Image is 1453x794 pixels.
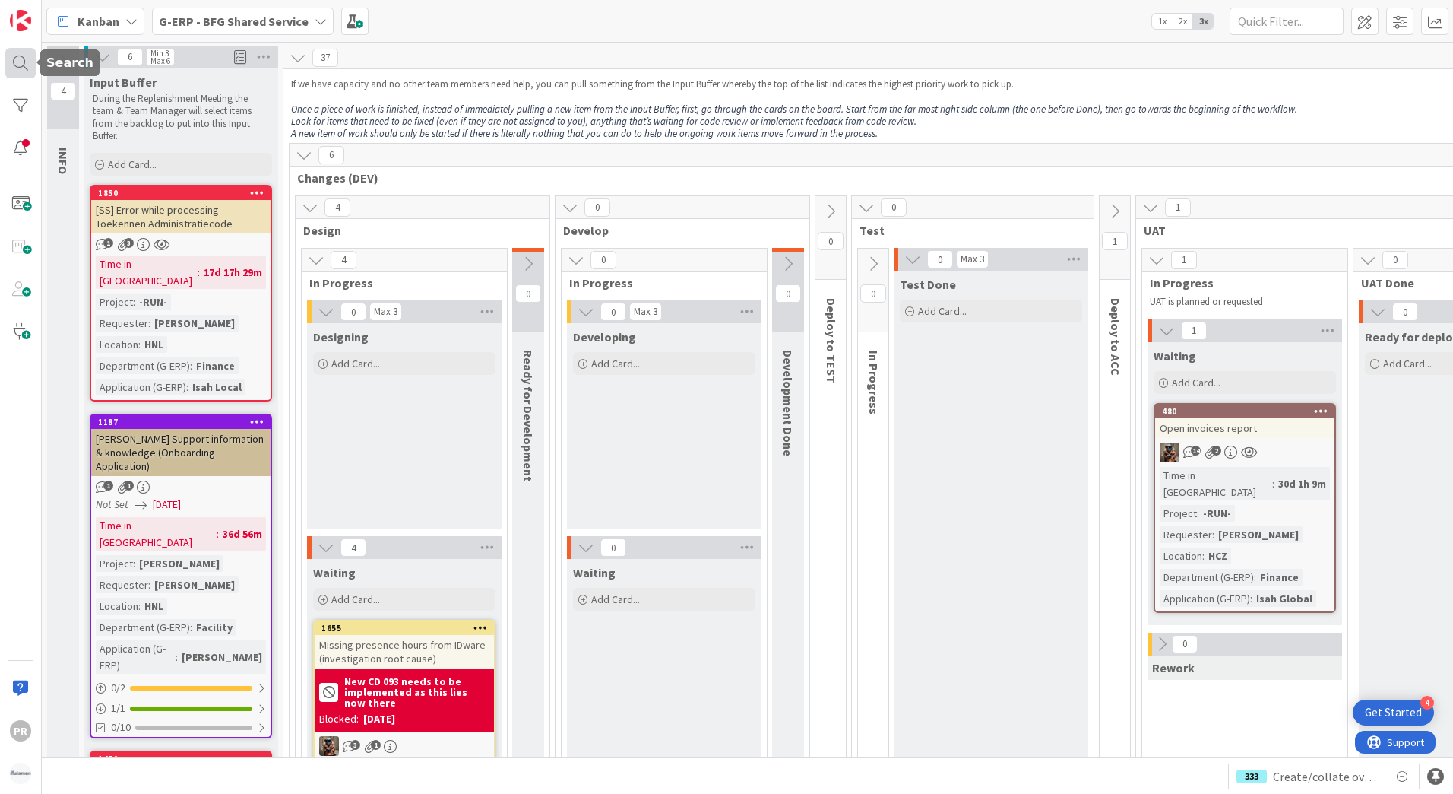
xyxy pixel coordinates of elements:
[324,198,350,217] span: 4
[91,200,271,233] div: [SS] Error while processing Toekennen Administratiecode
[315,635,494,669] div: Missing presence hours from IDware (investigation root cause)
[96,294,133,310] div: Project
[96,598,138,615] div: Location
[315,621,494,635] div: 1655
[150,57,170,65] div: Max 6
[313,329,369,345] span: Designing
[111,680,125,696] span: 0 / 2
[1256,569,1303,586] div: Finance
[1211,446,1221,456] span: 2
[515,284,541,303] span: 0
[103,238,113,248] span: 1
[521,350,536,481] span: Ready for Development
[1181,322,1207,340] span: 1
[1150,275,1328,291] span: In Progress
[96,497,128,511] i: Not Set
[138,598,141,615] span: :
[350,740,360,750] span: 3
[91,415,271,476] div: 1187[PERSON_NAME] Support information & knowledge (Onboarding Application)
[150,315,239,332] div: [PERSON_NAME]
[192,619,236,636] div: Facility
[96,619,190,636] div: Department (G-ERP)
[860,284,886,303] span: 0
[1212,526,1214,543] span: :
[1160,569,1254,586] div: Department (G-ERP)
[96,640,176,674] div: Application (G-ERP)
[573,565,616,580] span: Waiting
[98,417,271,427] div: 1187
[309,275,488,291] span: In Progress
[98,188,271,198] div: 1850
[1160,443,1179,462] img: VK
[1193,14,1214,29] span: 3x
[1162,406,1334,417] div: 480
[190,357,192,374] span: :
[291,127,878,140] em: A new item of work should only be started if there is literally nothing that you can do to help t...
[344,676,489,708] b: New CD 093 needs to be implemented as this lies now there
[824,298,839,383] span: Deploy to TEST
[96,336,138,353] div: Location
[1254,569,1256,586] span: :
[1155,405,1334,418] div: 480
[198,264,200,281] span: :
[10,10,31,31] img: Visit kanbanzone.com
[219,526,266,542] div: 36d 56m
[927,250,953,268] span: 0
[1205,548,1231,564] div: HCZ
[46,56,93,70] h5: Search
[340,303,366,321] span: 0
[881,198,907,217] span: 0
[363,711,395,727] div: [DATE]
[291,115,916,128] em: Look for items that need to be fixed (even if they are not assigned to you), anything that’s wait...
[1165,198,1191,217] span: 1
[1202,548,1205,564] span: :
[590,251,616,269] span: 0
[55,148,71,174] span: INFO
[591,592,640,606] span: Add Card...
[331,357,380,370] span: Add Card...
[371,740,381,750] span: 1
[1160,590,1250,607] div: Application (G-ERP)
[1274,475,1330,492] div: 30d 1h 9m
[96,517,217,551] div: Time in [GEOGRAPHIC_DATA]
[1236,770,1267,783] div: 333
[93,93,269,142] p: During the Replenishment Meeting the team & Team Manager will select items from the backlog to pu...
[563,223,790,238] span: Develop
[91,415,271,429] div: 1187
[1102,232,1128,250] span: 1
[1160,467,1272,500] div: Time in [GEOGRAPHIC_DATA]
[176,649,178,665] span: :
[315,736,494,756] div: VK
[141,336,167,353] div: HNL
[10,763,31,784] img: avatar
[634,308,657,316] div: Max 3
[591,357,640,370] span: Add Card...
[178,649,266,665] div: [PERSON_NAME]
[78,12,119,30] span: Kanban
[1108,298,1123,376] span: Deploy to ACC
[133,294,135,310] span: :
[331,592,380,606] span: Add Card...
[569,275,748,291] span: In Progress
[600,538,626,557] span: 0
[111,700,125,716] span: 1 / 1
[1382,251,1408,269] span: 0
[117,48,143,66] span: 6
[159,14,309,29] b: G-ERP - BFG Shared Service
[918,304,967,318] span: Add Card...
[1160,505,1197,522] div: Project
[135,555,223,572] div: [PERSON_NAME]
[321,623,494,634] div: 1655
[111,719,131,735] span: 0/10
[124,481,134,491] span: 1
[312,49,338,67] span: 37
[91,429,271,476] div: [PERSON_NAME] Support information & knowledge (Onboarding Application)
[319,711,359,727] div: Blocked:
[315,621,494,669] div: 1655Missing presence hours from IDware (investigation root cause)
[1365,705,1422,720] div: Get Started
[103,481,113,491] span: 1
[1171,251,1197,269] span: 1
[340,538,366,557] span: 4
[91,699,271,718] div: 1/1
[91,186,271,200] div: 1850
